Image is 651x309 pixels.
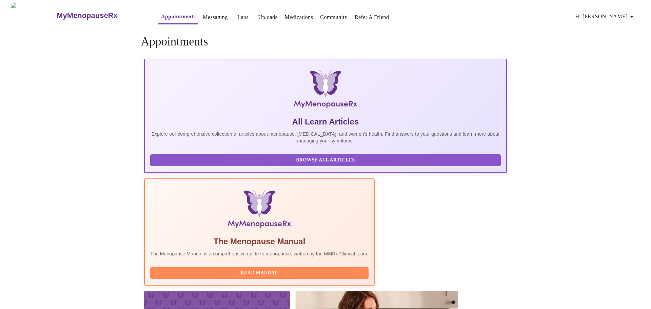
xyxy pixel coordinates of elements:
[284,13,313,22] a: Medications
[256,11,280,24] button: Uploads
[11,3,56,28] img: MyMenopauseRx Logo
[141,35,510,49] h4: Appointments
[158,10,198,24] button: Appointments
[282,11,316,24] button: Medications
[317,11,350,24] button: Community
[150,267,369,279] button: Read Manual
[150,154,501,166] button: Browse All Articles
[150,157,502,162] a: Browse All Articles
[56,4,145,27] a: MyMenopauseRx
[573,10,638,23] button: Hi [PERSON_NAME]
[150,270,370,275] a: Read Manual
[157,156,494,165] span: Browse All Articles
[185,190,334,231] img: Menopause Manual
[57,11,118,20] h3: MyMenopauseRx
[150,250,369,257] p: The Menopause Manual is a comprehensive guide to menopause, written by the MMRx Clinical team.
[320,13,348,22] a: Community
[205,70,446,111] img: MyMenopauseRx Logo
[232,11,254,24] button: Labs
[200,11,230,24] button: Messaging
[157,269,362,277] span: Read Manual
[150,116,501,127] h5: All Learn Articles
[575,12,636,21] span: Hi [PERSON_NAME]
[161,12,196,21] a: Appointments
[150,131,501,144] p: Explore our comprehensive collection of articles about menopause, [MEDICAL_DATA], and women's hea...
[258,13,278,22] a: Uploads
[352,11,392,24] button: Refer a Friend
[203,13,228,22] a: Messaging
[150,236,369,247] h5: The Menopause Manual
[237,13,249,22] a: Labs
[355,13,389,22] a: Refer a Friend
